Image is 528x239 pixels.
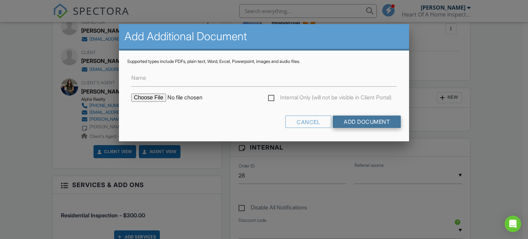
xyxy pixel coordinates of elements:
div: Open Intercom Messenger [505,216,521,232]
div: Cancel [285,116,331,128]
div: Supported types include PDFs, plain text, Word, Excel, Powerpoint, images and audio files. [127,59,401,64]
label: Internal Only (will not be visible in Client Portal) [268,94,392,103]
h2: Add Additional Document [124,30,404,43]
label: Name [131,74,146,82]
input: Add Document [333,116,401,128]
